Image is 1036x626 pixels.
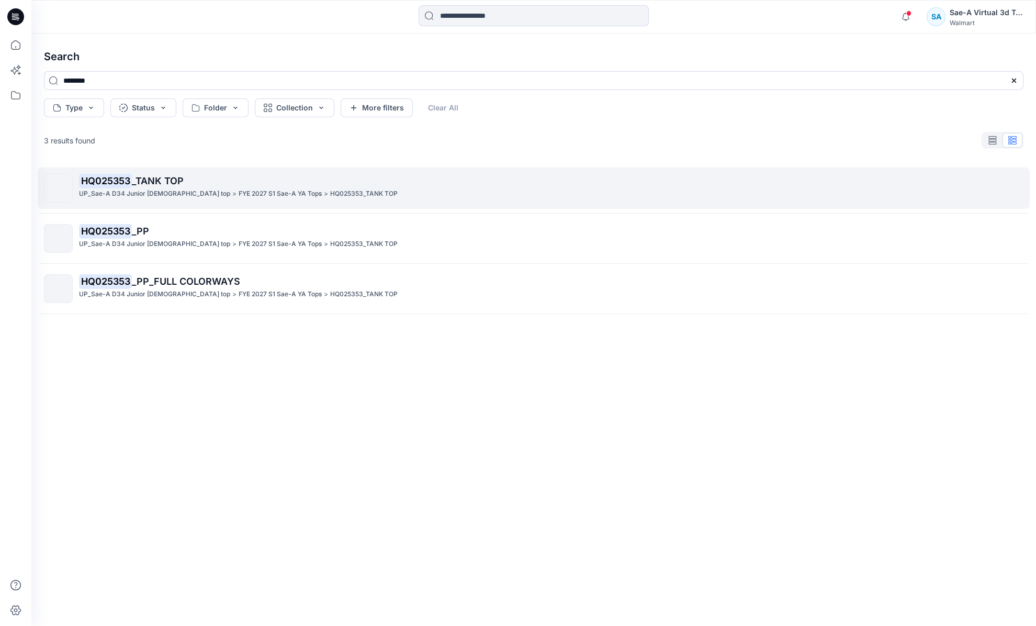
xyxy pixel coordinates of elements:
button: Status [110,98,176,117]
p: UP_Sae-A D34 Junior ladies top [79,239,230,250]
p: FYE 2027 S1 Sae-A YA Tops [239,239,322,250]
span: _TANK TOP [132,175,184,186]
h4: Search [36,42,1032,71]
button: Collection [255,98,334,117]
div: SA [927,7,945,26]
div: Sae-A Virtual 3d Team [950,6,1023,19]
p: FYE 2027 S1 Sae-A YA Tops [239,289,322,300]
button: More filters [341,98,413,117]
p: UP_Sae-A D34 Junior ladies top [79,289,230,300]
div: Walmart [950,19,1023,27]
p: > [232,188,237,199]
p: HQ025353_TANK TOP [330,289,398,300]
a: HQ025353_PP_FULL COLORWAYSUP_Sae-A D34 Junior [DEMOGRAPHIC_DATA] top>FYE 2027 S1 Sae-A YA Tops>HQ... [38,268,1030,309]
p: HQ025353_TANK TOP [330,188,398,199]
p: > [324,188,328,199]
p: UP_Sae-A D34 Junior ladies top [79,188,230,199]
mark: HQ025353 [79,274,132,288]
p: FYE 2027 S1 Sae-A YA Tops [239,188,322,199]
mark: HQ025353 [79,223,132,238]
a: HQ025353_PPUP_Sae-A D34 Junior [DEMOGRAPHIC_DATA] top>FYE 2027 S1 Sae-A YA Tops>HQ025353_TANK TOP [38,218,1030,259]
span: _PP [132,226,149,237]
p: > [232,289,237,300]
p: > [232,239,237,250]
button: Folder [183,98,249,117]
p: > [324,239,328,250]
span: _PP_FULL COLORWAYS [132,276,240,287]
p: HQ025353_TANK TOP [330,239,398,250]
a: HQ025353_TANK TOPUP_Sae-A D34 Junior [DEMOGRAPHIC_DATA] top>FYE 2027 S1 Sae-A YA Tops>HQ025353_TA... [38,167,1030,209]
button: Type [44,98,104,117]
p: > [324,289,328,300]
mark: HQ025353 [79,173,132,188]
p: 3 results found [44,135,95,146]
